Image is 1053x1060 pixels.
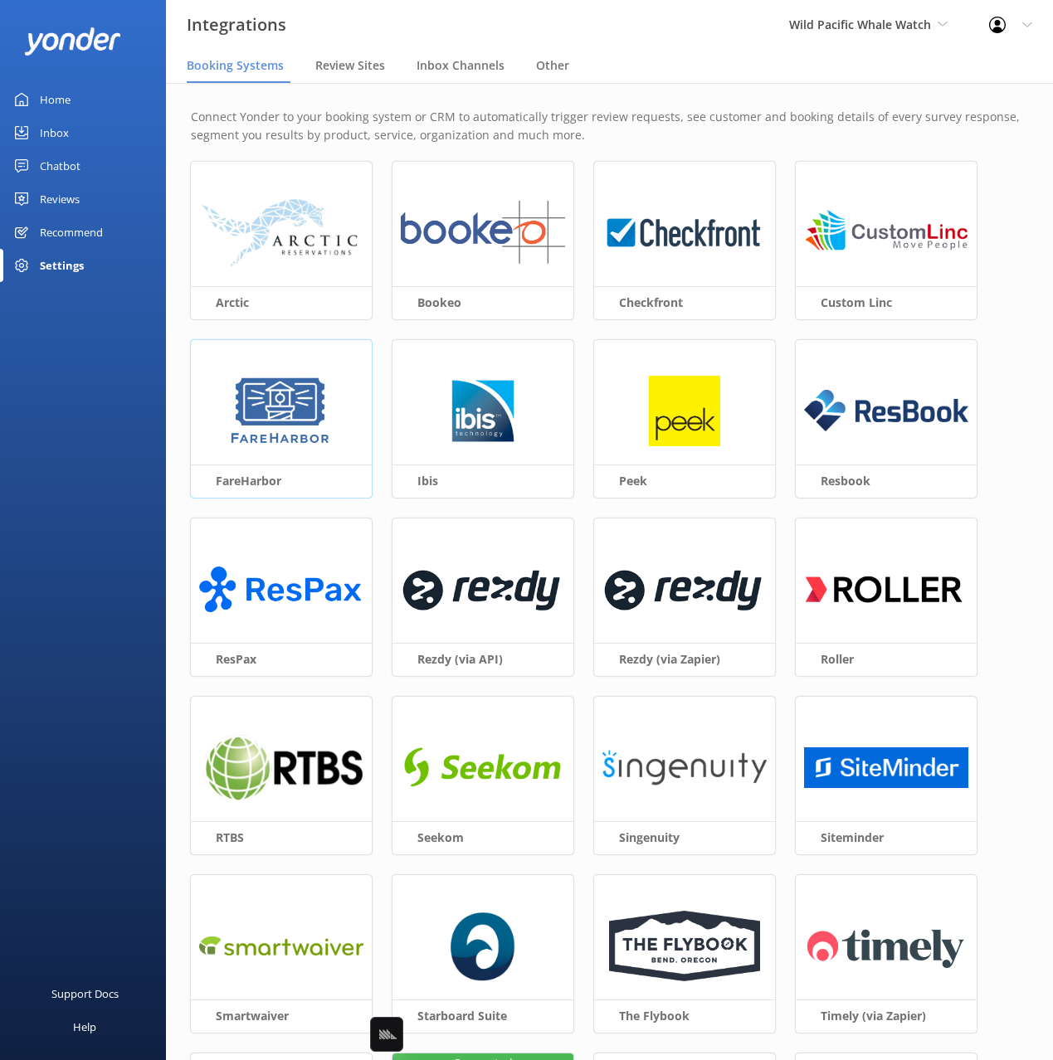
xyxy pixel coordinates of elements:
[40,182,80,216] div: Reviews
[199,911,363,982] img: 1650579744..png
[25,27,120,55] img: yonder-white-logo.png
[796,999,977,1032] h3: Timely (via Zapier)
[401,554,565,625] img: 1624324453..png
[73,1010,96,1043] div: Help
[392,821,573,853] h3: Seekom
[392,643,573,675] h3: Rezdy (via API)
[796,286,977,318] h3: Custom Linc
[796,464,977,497] h3: Resbook
[796,821,977,853] h3: Siteminder
[51,977,119,1010] div: Support Docs
[392,464,573,497] h3: Ibis
[191,464,372,497] h3: FareHarbor
[392,286,573,318] h3: Bookeo
[199,732,363,804] img: 1624324537..png
[804,732,968,804] img: 1710292409..png
[649,376,720,447] img: peek_logo.png
[417,57,505,74] span: Inbox Channels
[40,249,84,282] div: Settings
[40,83,71,116] div: Home
[315,57,385,74] span: Review Sites
[40,149,80,182] div: Chatbot
[594,821,775,853] h3: Singenuity
[191,999,372,1032] h3: Smartwaiver
[199,554,363,625] img: ResPax
[40,116,69,149] div: Inbox
[40,216,103,249] div: Recommend
[594,464,775,497] h3: Peek
[609,911,760,982] img: flybook_logo.png
[200,197,363,269] img: arctic_logo.png
[804,911,968,982] img: 1619648023..png
[602,732,767,804] img: singenuity_logo.png
[804,376,968,447] img: resbook_logo.png
[789,17,931,32] span: Wild Pacific Whale Watch
[451,911,516,982] img: starboard_suite_logo.png
[594,999,775,1032] h3: The Flybook
[191,108,1028,145] p: Connect Yonder to your booking system or CRM to automatically trigger review requests, see custom...
[392,999,573,1032] h3: Starboard Suite
[594,643,775,675] h3: Rezdy (via Zapier)
[804,554,968,625] img: 1616660206..png
[227,376,334,447] img: 1629843345..png
[187,57,284,74] span: Booking Systems
[594,286,775,318] h3: Checkfront
[804,197,968,269] img: 1624324618..png
[602,197,767,269] img: 1624323426..png
[191,643,372,675] h3: ResPax
[796,643,977,675] h3: Roller
[191,286,372,318] h3: Arctic
[447,376,519,447] img: 1629776749..png
[401,732,565,804] img: 1616638368..png
[401,197,565,269] img: 1624324865..png
[536,57,569,74] span: Other
[191,821,372,853] h3: RTBS
[187,12,286,38] h3: Integrations
[602,554,767,625] img: 1619647509..png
